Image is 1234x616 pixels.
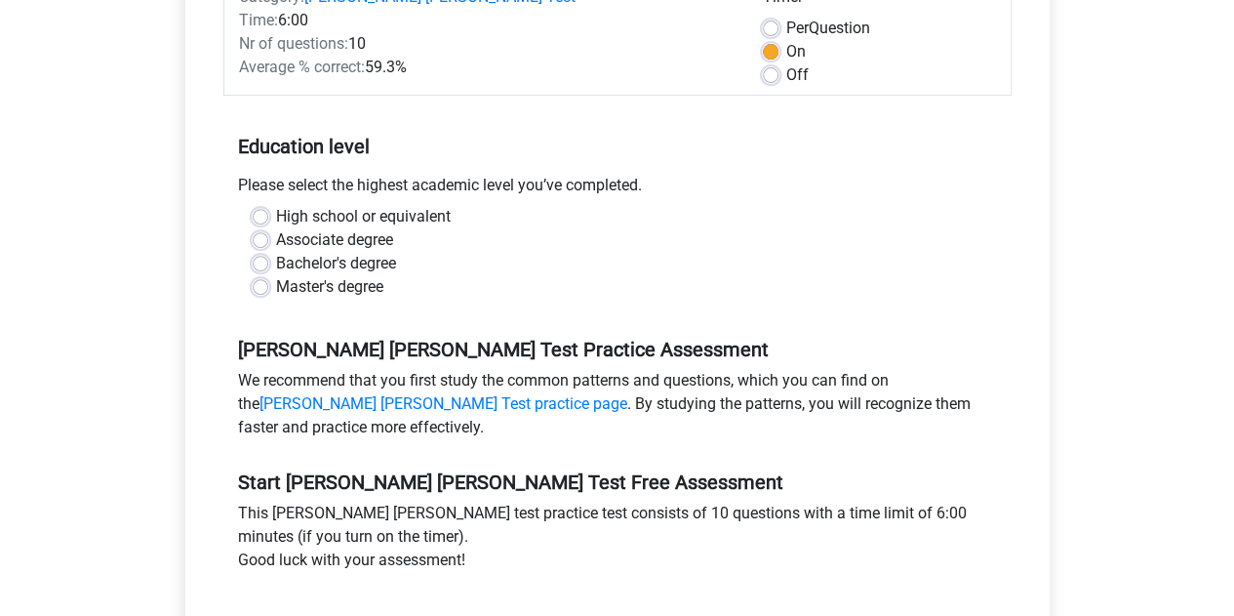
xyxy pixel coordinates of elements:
[276,228,393,252] label: Associate degree
[276,275,383,299] label: Master's degree
[786,63,809,87] label: Off
[224,56,748,79] div: 59.3%
[259,394,627,413] a: [PERSON_NAME] [PERSON_NAME] Test practice page
[276,205,451,228] label: High school or equivalent
[239,34,348,53] span: Nr of questions:
[238,127,997,166] h5: Education level
[223,369,1012,447] div: We recommend that you first study the common patterns and questions, which you can find on the . ...
[786,17,870,40] label: Question
[239,58,365,76] span: Average % correct:
[238,338,997,361] h5: [PERSON_NAME] [PERSON_NAME] Test Practice Assessment
[786,19,809,37] span: Per
[238,471,997,494] h5: Start [PERSON_NAME] [PERSON_NAME] Test Free Assessment
[224,32,748,56] div: 10
[224,9,748,32] div: 6:00
[223,174,1012,205] div: Please select the highest academic level you’ve completed.
[223,502,1012,580] div: This [PERSON_NAME] [PERSON_NAME] test practice test consists of 10 questions with a time limit of...
[239,11,278,29] span: Time:
[276,252,396,275] label: Bachelor's degree
[786,40,806,63] label: On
